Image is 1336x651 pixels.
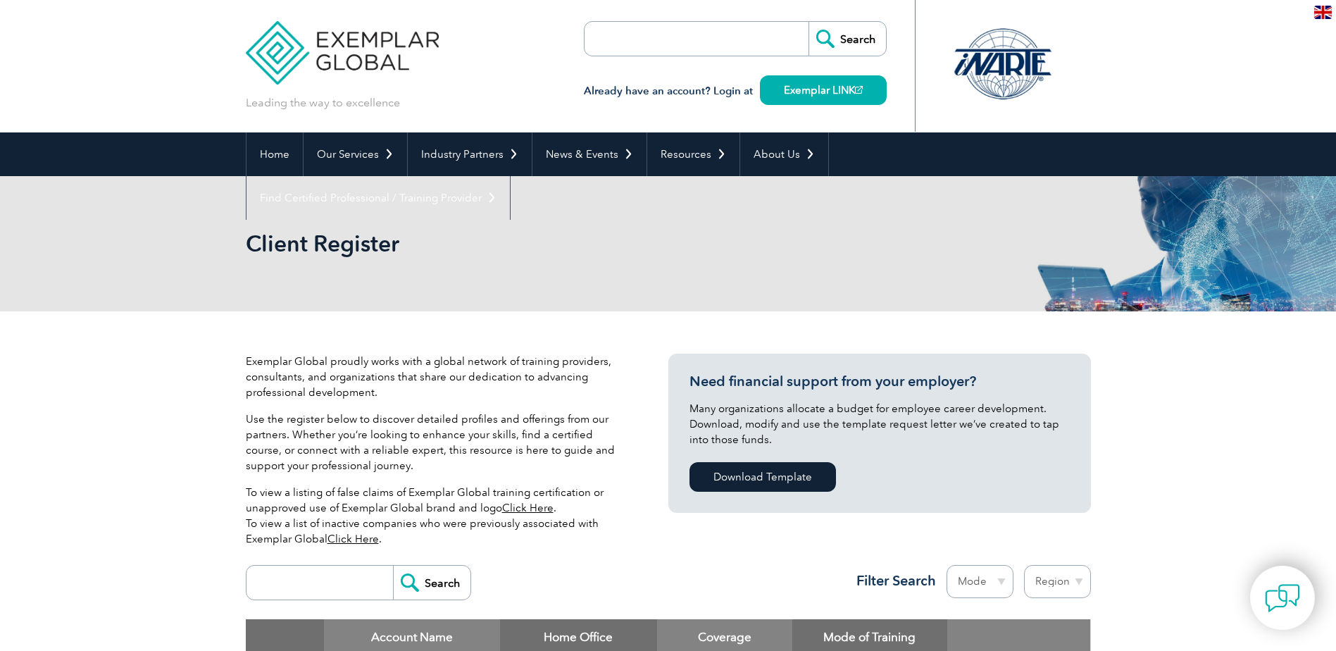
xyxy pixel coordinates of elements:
p: Use the register below to discover detailed profiles and offerings from our partners. Whether you... [246,411,626,473]
a: Click Here [502,502,554,514]
input: Search [393,566,470,600]
p: Exemplar Global proudly works with a global network of training providers, consultants, and organ... [246,354,626,400]
img: open_square.png [855,86,863,94]
a: Exemplar LINK [760,75,887,105]
img: contact-chat.png [1265,581,1300,616]
h2: Client Register [246,232,837,255]
a: About Us [740,132,828,176]
p: Many organizations allocate a budget for employee career development. Download, modify and use th... [689,401,1070,447]
h3: Filter Search [848,572,936,590]
a: Download Template [689,462,836,492]
a: Click Here [327,533,379,545]
input: Search [809,22,886,56]
img: en [1314,6,1332,19]
h3: Already have an account? Login at [584,82,887,100]
a: Resources [647,132,739,176]
p: Leading the way to excellence [246,95,400,111]
a: News & Events [532,132,647,176]
a: Home [246,132,303,176]
a: Our Services [304,132,407,176]
a: Find Certified Professional / Training Provider [246,176,510,220]
a: Industry Partners [408,132,532,176]
p: To view a listing of false claims of Exemplar Global training certification or unapproved use of ... [246,485,626,547]
h3: Need financial support from your employer? [689,373,1070,390]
